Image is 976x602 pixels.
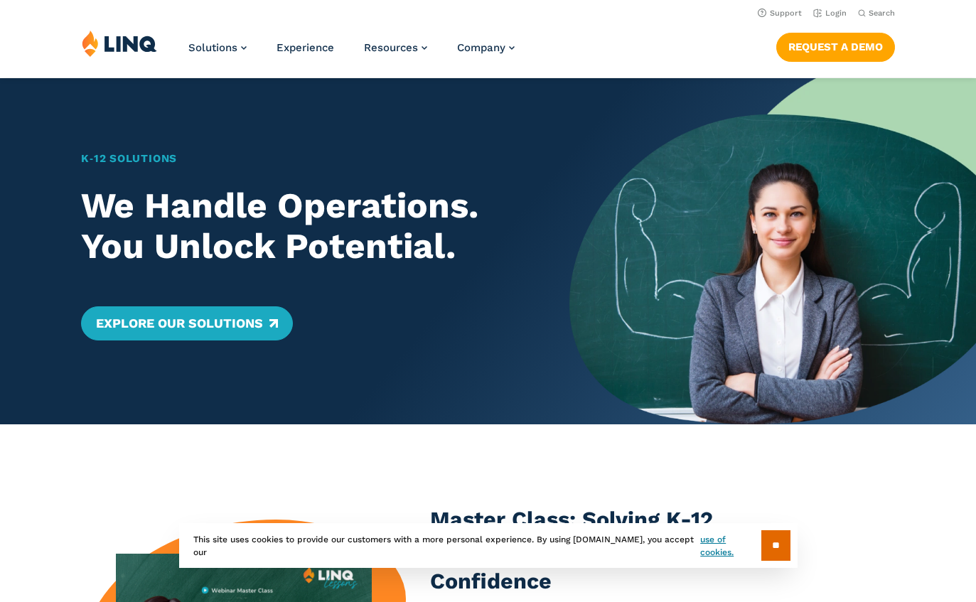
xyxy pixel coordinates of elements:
img: Home Banner [569,78,976,424]
h3: Master Class: Solving K-12 Nutrition’s Top 5 Obstacles With Confidence [430,504,825,596]
a: Solutions [188,41,247,54]
a: Experience [277,41,334,54]
img: LINQ | K‑12 Software [82,30,157,57]
span: Resources [364,41,418,54]
a: Company [457,41,515,54]
h1: K‑12 Solutions [81,151,530,167]
span: Search [869,9,895,18]
span: Company [457,41,505,54]
h2: We Handle Operations. You Unlock Potential. [81,186,530,267]
div: This site uses cookies to provide our customers with a more personal experience. By using [DOMAIN... [179,523,798,568]
a: use of cookies. [700,533,761,559]
a: Login [813,9,847,18]
a: Support [758,9,802,18]
span: Solutions [188,41,237,54]
button: Open Search Bar [858,8,895,18]
nav: Button Navigation [776,30,895,61]
a: Explore Our Solutions [81,306,292,340]
a: Request a Demo [776,33,895,61]
nav: Primary Navigation [188,30,515,77]
a: Resources [364,41,427,54]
